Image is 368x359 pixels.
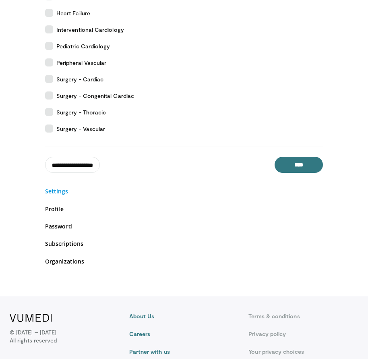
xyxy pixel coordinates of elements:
[45,239,323,248] a: Subscriptions
[248,312,358,320] a: Terms & conditions
[45,222,323,230] a: Password
[248,348,358,356] a: Your privacy choices
[45,257,323,266] a: Organizations
[56,125,105,133] span: Surgery - Vascular
[56,75,103,83] span: Surgery - Cardiac
[45,205,323,213] a: Profile
[10,314,52,322] img: VuMedi Logo
[10,328,57,344] p: © [DATE] – [DATE]
[129,312,239,320] a: About Us
[56,108,106,116] span: Surgery - Thoracic
[10,336,57,344] span: All rights reserved
[129,330,239,338] a: Careers
[129,348,239,356] a: Partner with us
[248,330,358,338] a: Privacy policy
[45,187,323,195] a: Settings
[56,42,110,50] span: Pediatric Cardiology
[56,58,106,67] span: Peripheral Vascular
[56,9,90,17] span: Heart Failure
[56,91,134,100] span: Surgery - Congenital Cardiac
[56,25,124,34] span: Interventional Cardiology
